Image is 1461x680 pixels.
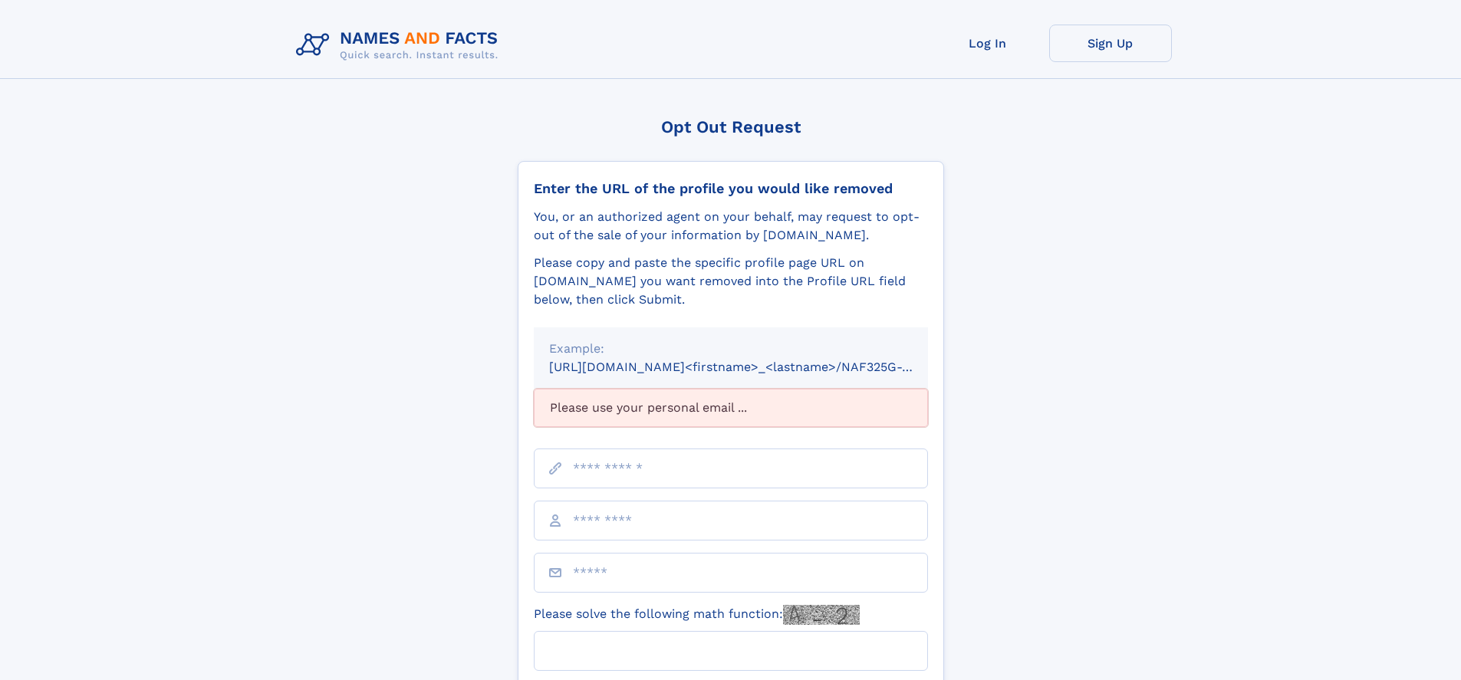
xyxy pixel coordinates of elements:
label: Please solve the following math function: [534,605,860,625]
div: Please copy and paste the specific profile page URL on [DOMAIN_NAME] you want removed into the Pr... [534,254,928,309]
img: Logo Names and Facts [290,25,511,66]
a: Log In [926,25,1049,62]
div: Example: [549,340,913,358]
a: Sign Up [1049,25,1172,62]
div: Opt Out Request [518,117,944,136]
div: Enter the URL of the profile you would like removed [534,180,928,197]
small: [URL][DOMAIN_NAME]<firstname>_<lastname>/NAF325G-xxxxxxxx [549,360,957,374]
div: You, or an authorized agent on your behalf, may request to opt-out of the sale of your informatio... [534,208,928,245]
div: Please use your personal email ... [534,389,928,427]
